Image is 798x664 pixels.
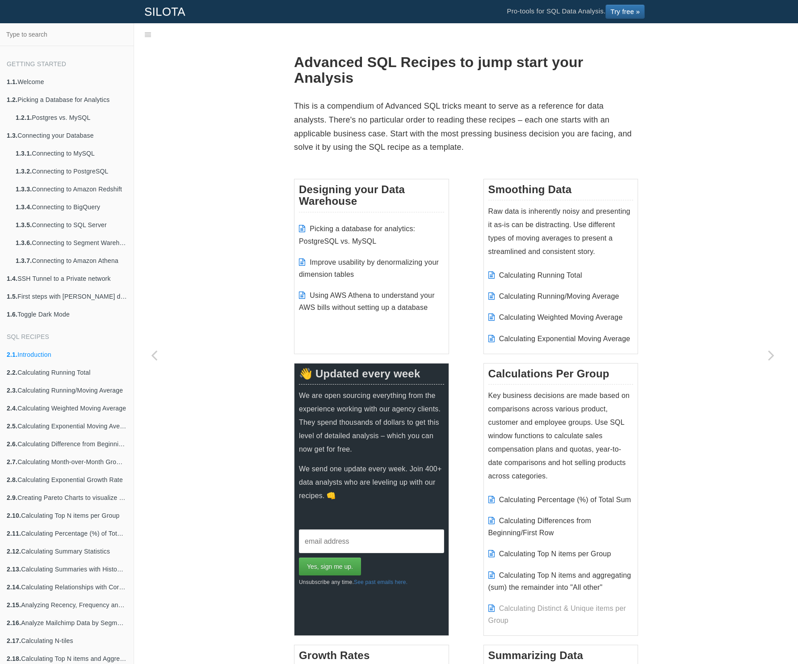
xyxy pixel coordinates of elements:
[488,571,631,591] a: Calculating Top N items and aggregating (sum) the remainder into "All other"
[7,405,17,412] b: 2.4.
[488,389,634,483] p: Key business decisions are made based on comparisons across various product, customer and employe...
[7,584,21,591] b: 2.14.
[7,494,17,501] b: 2.9.
[7,637,21,644] b: 2.17.
[299,292,435,311] a: Using AWS Athena to understand your AWS bills without setting up a database
[9,162,134,180] a: 1.3.2.Connecting to PostgreSQL
[299,184,444,212] h3: Designing your Data Warehouse
[299,558,361,575] input: Yes, sign me up.
[9,216,134,234] a: 1.3.5.Connecting to SQL Server
[9,198,134,216] a: 1.3.4.Connecting to BigQuery
[488,605,626,624] span: Calculating Distinct & Unique items per Group
[7,132,17,139] b: 1.3.
[7,423,17,430] b: 2.5.
[499,313,623,321] a: Calculating Weighted Moving Average
[299,368,444,385] h3: 👋 Updated every week
[7,440,17,448] b: 2.6.
[488,205,634,258] p: Raw data is inherently noisy and presenting it as-is can be distracting. Use different types of m...
[7,369,17,376] b: 2.2.
[299,529,444,553] input: email address
[499,550,611,558] a: Calculating Top N items per Group
[499,496,631,503] a: Calculating Percentage (%) of Total Sum
[7,601,21,609] b: 2.15.
[7,351,17,358] b: 2.1.
[7,275,17,282] b: 1.4.
[7,566,21,573] b: 2.13.
[134,46,174,664] a: Previous page: Toggle Dark Mode
[299,462,444,503] p: We send one update every week. Join 400+ data analysts who are leveling up with our recipes. 👊
[751,46,791,664] a: Next page: Calculating Running Total
[354,579,407,585] a: See past emails here.
[9,109,134,127] a: 1.2.1.Postgres vs. MySQL
[7,387,17,394] b: 2.3.
[16,257,32,264] b: 1.3.7.
[7,458,17,465] b: 2.7.
[294,99,638,154] p: This is a compendium of Advanced SQL tricks meant to serve as a reference for data analysts. Ther...
[605,4,645,19] a: Try free »
[16,186,32,193] b: 1.3.3.
[9,180,134,198] a: 1.3.3.Connecting to Amazon Redshift
[7,96,17,103] b: 1.2.
[7,655,21,662] b: 2.18.
[299,258,439,278] a: Improve usability by denormalizing your dimension tables
[499,335,630,343] a: Calculating Exponential Moving Average
[9,144,134,162] a: 1.3.1.Connecting to MySQL
[7,293,17,300] b: 1.5.
[7,311,17,318] b: 1.6.
[16,239,32,246] b: 1.3.6.
[299,225,415,245] a: Picking a database for analytics: PostgreSQL vs. MySQL
[3,26,131,43] input: Type to search
[9,234,134,252] a: 1.3.6.Connecting to Segment Warehouse
[16,114,32,121] b: 1.2.1.
[299,389,444,456] p: We are open sourcing everything from the experience working with our agency clients. They spend t...
[16,150,32,157] b: 1.3.1.
[7,476,17,483] b: 2.8.
[488,517,591,537] a: Calculating Differences from Beginning/First Row
[16,203,32,211] b: 1.3.4.
[9,252,134,270] a: 1.3.7.Connecting to Amazon Athena
[7,530,21,537] b: 2.11.
[499,292,619,300] a: Calculating Running/Moving Average
[7,512,21,519] b: 2.10.
[499,271,582,279] a: Calculating Running Total
[16,168,32,175] b: 1.3.2.
[299,575,444,589] p: Unsubscribe any time.
[16,221,32,228] b: 1.3.5.
[498,0,654,23] li: Pro-tools for SQL Data Analysis.
[7,619,21,626] b: 2.16.
[294,55,638,86] h1: Advanced SQL Recipes to jump start your Analysis
[488,368,634,385] h3: Calculations Per Group
[7,78,17,85] b: 1.1.
[7,548,21,555] b: 2.12.
[488,184,634,200] h3: Smoothing Data
[138,0,192,23] a: SILOTA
